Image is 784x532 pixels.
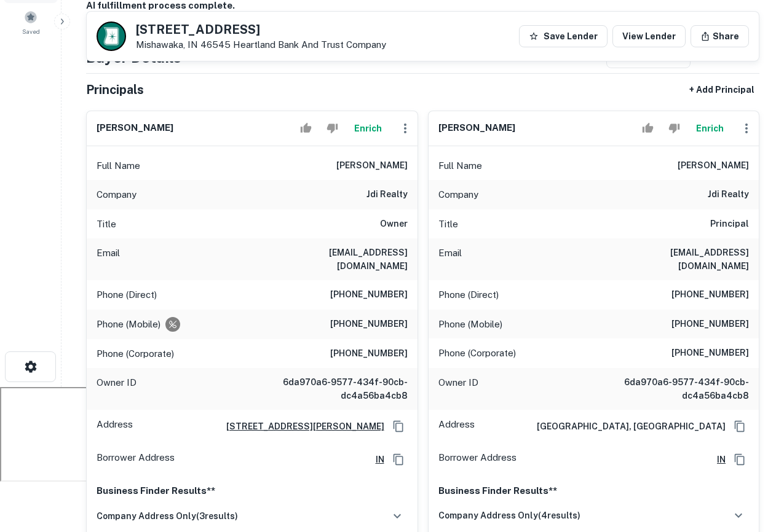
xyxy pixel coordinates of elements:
p: Title [438,217,458,232]
p: Phone (Corporate) [97,346,174,361]
h6: [PHONE_NUMBER] [330,346,408,361]
h5: Principals [86,80,144,99]
button: Enrich [349,116,388,141]
p: Owner ID [438,375,478,402]
button: Enrich [690,116,729,141]
p: Full Name [97,158,140,173]
button: Share [691,25,749,47]
h6: [PHONE_NUMBER] [671,317,749,332]
button: + Add Principal [684,79,759,101]
h6: [PERSON_NAME] [336,158,408,173]
a: IN [366,453,384,466]
span: Saved [22,26,40,36]
p: Phone (Mobile) [438,317,502,332]
p: Company [97,187,137,202]
h6: [PHONE_NUMBER] [671,346,749,361]
button: Save Lender [519,25,608,47]
p: Business Finder Results** [97,483,408,498]
h6: company address only ( 3 results) [97,509,238,523]
button: Accept [637,116,659,141]
button: Copy Address [731,450,749,469]
h6: 6da970a6-9577-434f-90cb-dc4a56ba4cb8 [260,375,408,402]
p: Email [97,246,120,273]
p: Phone (Corporate) [438,346,516,361]
a: IN [707,453,726,466]
h6: jdi realty [366,187,408,202]
p: Borrower Address [97,450,175,469]
button: Copy Address [389,450,408,469]
h6: [PERSON_NAME] [438,121,515,135]
div: Sending borrower request to AI... [71,18,164,36]
h6: 6da970a6-9577-434f-90cb-dc4a56ba4cb8 [601,375,749,402]
h5: [STREET_ADDRESS] [136,23,386,36]
button: Reject [663,116,685,141]
button: Accept [295,116,317,141]
p: Borrower Address [438,450,517,469]
h6: [PHONE_NUMBER] [330,288,408,302]
h6: Principal [710,217,749,232]
iframe: Chat Widget [723,394,784,453]
button: Copy Address [389,417,408,436]
p: Owner ID [97,375,137,402]
p: Title [97,217,116,232]
p: Business Finder Results** [438,483,750,498]
p: Full Name [438,158,482,173]
div: Requests to not be contacted at this number [165,317,180,332]
p: Company [438,187,478,202]
h6: [PHONE_NUMBER] [671,288,749,302]
p: Address [97,417,133,436]
a: Saved [4,6,58,39]
h6: [PHONE_NUMBER] [330,317,408,332]
h6: [PERSON_NAME] [97,121,173,135]
h6: company address only ( 4 results) [438,509,580,522]
p: Phone (Direct) [97,288,157,302]
h6: jdi realty [708,187,749,202]
h6: [GEOGRAPHIC_DATA], [GEOGRAPHIC_DATA] [527,420,726,433]
p: Phone (Direct) [438,288,499,302]
a: Heartland Bank And Trust Company [233,39,386,50]
button: Reject [322,116,343,141]
h6: [PERSON_NAME] [678,158,749,173]
h6: Owner [380,217,408,232]
a: View Lender [612,25,686,47]
h6: [EMAIL_ADDRESS][DOMAIN_NAME] [260,246,408,273]
p: Email [438,246,462,273]
p: Phone (Mobile) [97,317,160,332]
a: [STREET_ADDRESS][PERSON_NAME] [216,420,384,433]
p: Mishawaka, IN 46545 [136,39,386,50]
h6: [EMAIL_ADDRESS][DOMAIN_NAME] [601,246,749,273]
p: Address [438,417,475,436]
